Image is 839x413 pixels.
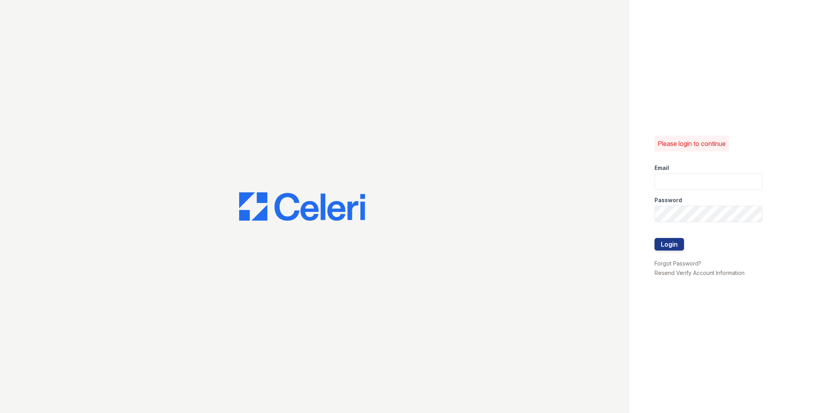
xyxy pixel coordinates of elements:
button: Login [655,238,684,251]
p: Please login to continue [658,139,726,148]
label: Email [655,164,669,172]
label: Password [655,196,682,204]
a: Resend Verify Account Information [655,269,745,276]
img: CE_Logo_Blue-a8612792a0a2168367f1c8372b55b34899dd931a85d93a1a3d3e32e68fde9ad4.png [239,192,365,221]
a: Forgot Password? [655,260,701,267]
